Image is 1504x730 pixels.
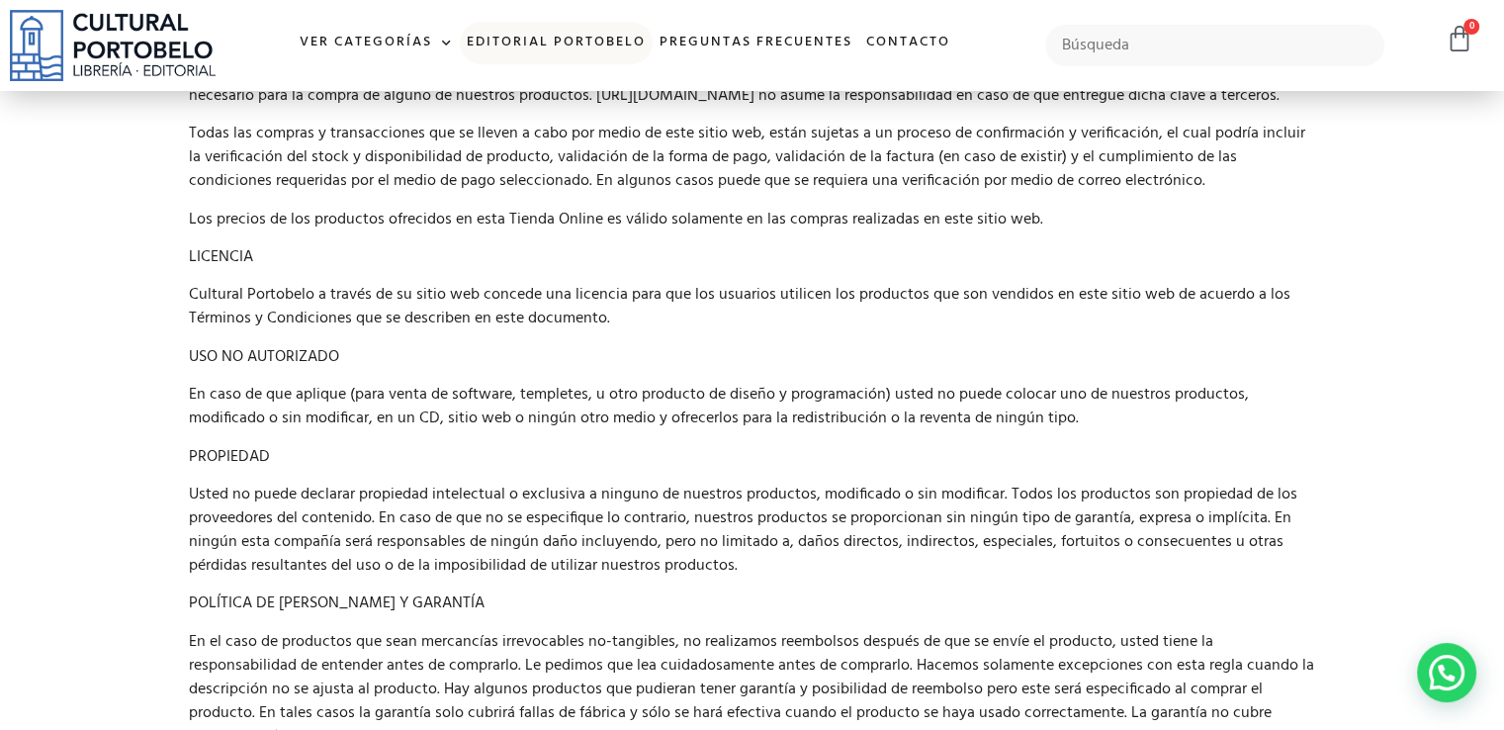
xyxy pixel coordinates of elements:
[1463,19,1479,35] span: 0
[189,383,1316,430] p: En caso de que aplique (para venta de software, templetes, u otro producto de diseño y programaci...
[189,483,1316,578] p: Usted no puede declarar propiedad intelectual o exclusiva a ninguno de nuestros productos, modifi...
[189,345,1316,369] p: USO NO AUTORIZADO
[189,60,1316,108] p: El usuario puede elegir y cambiar la clave para su acceso de administración de la cuenta en cualq...
[189,208,1316,231] p: Los precios de los productos ofrecidos en esta Tienda Online es válido solamente en las compras r...
[1417,643,1476,702] div: Contactar por WhatsApp
[189,283,1316,330] p: Cultural Portobelo a través de su sitio web concede una licencia para que los usuarios utilicen l...
[1446,25,1473,53] a: 0
[653,22,859,64] a: Preguntas frecuentes
[293,22,460,64] a: Ver Categorías
[1045,25,1384,66] input: Búsqueda
[189,122,1316,193] p: Todas las compras y transacciones que se lleven a cabo por medio de este sitio web, están sujetas...
[189,245,1316,269] p: LICENCIA
[189,592,1316,615] p: POLÍTICA DE [PERSON_NAME] Y GARANTÍA
[189,445,1316,469] p: PROPIEDAD
[859,22,957,64] a: Contacto
[460,22,653,64] a: Editorial Portobelo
